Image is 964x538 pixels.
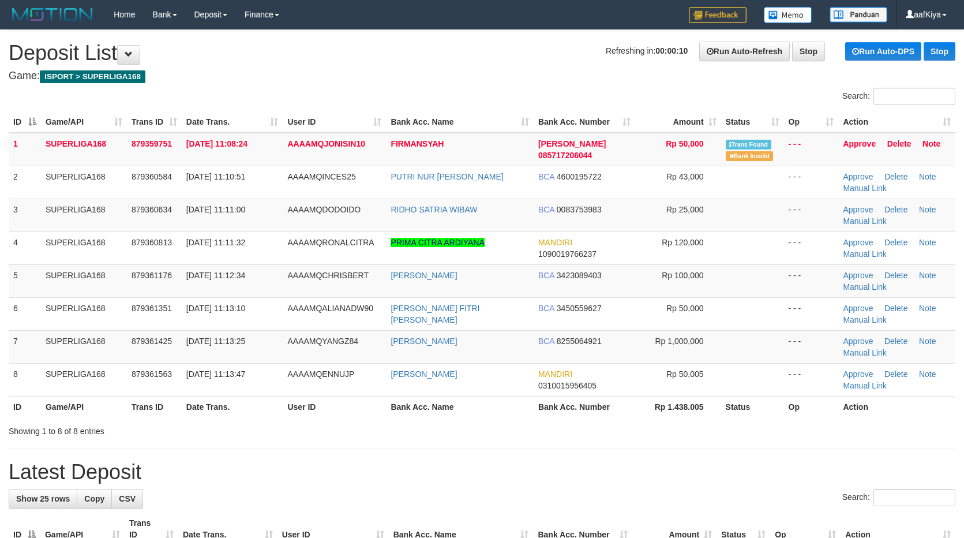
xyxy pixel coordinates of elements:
label: Search: [842,489,955,506]
span: AAAAMQJONISIN10 [287,139,365,148]
span: [DATE] 11:10:51 [186,172,245,181]
h1: Deposit List [9,42,955,65]
a: Approve [843,139,876,148]
a: Manual Link [843,216,887,226]
td: 8 [9,363,41,396]
span: Rp 25,000 [666,205,704,214]
strong: 00:00:10 [655,46,688,55]
th: Op: activate to sort column ascending [784,111,839,133]
a: Delete [887,139,912,148]
a: Manual Link [843,315,887,324]
td: SUPERLIGA168 [41,231,127,264]
span: 879360584 [132,172,172,181]
span: BCA [538,271,554,280]
span: Copy 0083753983 to clipboard [557,205,602,214]
span: BCA [538,304,554,313]
td: - - - [784,297,839,330]
th: Action [838,396,955,417]
span: AAAAMQALIANADW90 [287,304,373,313]
a: Delete [884,304,907,313]
span: [DATE] 11:08:24 [186,139,247,148]
span: Rp 50,005 [666,369,704,379]
span: AAAAMQCHRISBERT [287,271,369,280]
span: Copy 8255064921 to clipboard [557,337,602,346]
a: Approve [843,271,873,280]
a: Delete [884,369,907,379]
th: Bank Acc. Name: activate to sort column ascending [386,111,534,133]
th: Game/API: activate to sort column ascending [41,111,127,133]
th: Bank Acc. Number: activate to sort column ascending [534,111,635,133]
a: RIDHO SATRIA WIBAW [391,205,477,214]
span: Copy 1090019766237 to clipboard [538,249,597,259]
a: PUTRI NUR [PERSON_NAME] [391,172,503,181]
a: Run Auto-DPS [845,42,921,61]
a: Approve [843,337,873,346]
td: SUPERLIGA168 [41,297,127,330]
th: ID: activate to sort column descending [9,111,41,133]
span: Rp 1,000,000 [655,337,703,346]
span: AAAAMQENNUJP [287,369,354,379]
a: Manual Link [843,282,887,292]
span: BCA [538,337,554,346]
span: 879359751 [132,139,172,148]
td: 4 [9,231,41,264]
span: Refreshing in: [606,46,688,55]
a: FIRMANSYAH [391,139,444,148]
a: Manual Link [843,249,887,259]
td: 5 [9,264,41,297]
td: - - - [784,231,839,264]
a: Copy [77,489,112,509]
th: Amount: activate to sort column ascending [635,111,721,133]
th: Date Trans.: activate to sort column ascending [182,111,283,133]
th: Status: activate to sort column ascending [721,111,784,133]
a: [PERSON_NAME] [391,337,457,346]
td: - - - [784,264,839,297]
img: panduan.png [830,7,887,23]
span: Copy 4600195722 to clipboard [557,172,602,181]
span: CSV [119,494,136,503]
td: 3 [9,199,41,231]
span: Rp 120,000 [662,238,703,247]
a: Delete [884,337,907,346]
a: Delete [884,238,907,247]
a: Manual Link [843,184,887,193]
div: Showing 1 to 8 of 8 entries [9,421,393,437]
a: Note [919,337,936,346]
span: AAAAMQDODOIDO [287,205,361,214]
a: CSV [111,489,143,509]
td: - - - [784,330,839,363]
th: User ID: activate to sort column ascending [283,111,386,133]
td: SUPERLIGA168 [41,264,127,297]
td: SUPERLIGA168 [41,330,127,363]
a: [PERSON_NAME] [391,271,457,280]
span: [DATE] 11:11:32 [186,238,245,247]
th: Bank Acc. Name [386,396,534,417]
a: Note [919,172,936,181]
a: Approve [843,238,873,247]
span: [DATE] 11:13:47 [186,369,245,379]
th: Trans ID: activate to sort column ascending [127,111,182,133]
a: Manual Link [843,348,887,357]
a: Stop [792,42,825,61]
td: - - - [784,166,839,199]
a: Show 25 rows [9,489,77,509]
th: User ID [283,396,386,417]
span: 879361351 [132,304,172,313]
a: Approve [843,304,873,313]
th: Rp 1.438.005 [635,396,721,417]
td: 6 [9,297,41,330]
a: Delete [884,271,907,280]
span: Rp 100,000 [662,271,703,280]
td: - - - [784,199,839,231]
a: Note [922,139,940,148]
a: Delete [884,205,907,214]
a: Manual Link [843,381,887,390]
input: Search: [873,489,955,506]
a: Note [919,369,936,379]
input: Search: [873,88,955,105]
td: 1 [9,133,41,166]
a: Run Auto-Refresh [699,42,790,61]
img: MOTION_logo.png [9,6,96,23]
span: Rp 50,000 [666,139,703,148]
span: MANDIRI [538,238,572,247]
